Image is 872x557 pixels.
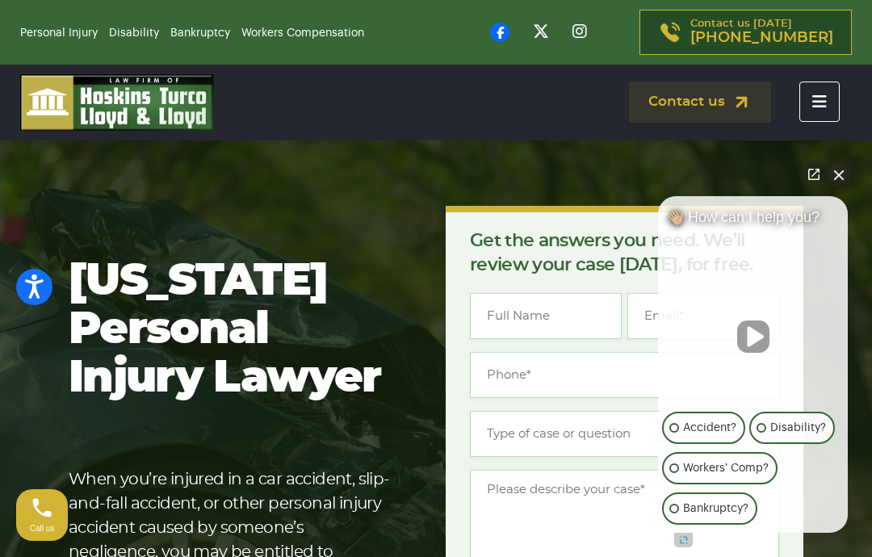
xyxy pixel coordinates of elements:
a: Open intaker chat [674,533,693,547]
button: Toggle navigation [799,82,840,122]
a: Bankruptcy [170,27,230,39]
a: Disability [109,27,159,39]
span: Call us [30,524,55,533]
img: logo [20,74,214,131]
a: Contact us [629,82,771,123]
a: Open direct chat [803,163,825,186]
p: Contact us [DATE] [690,19,833,46]
button: Unmute video [737,320,769,353]
p: Disability? [770,418,826,438]
input: Full Name [470,293,622,339]
button: Close Intaker Chat Widget [828,163,850,186]
div: 👋🏼 How can I help you? [658,208,848,234]
p: Accident? [683,418,736,438]
a: Personal Injury [20,27,98,39]
p: Get the answers you need. We’ll review your case [DATE], for free. [470,228,779,277]
p: Workers' Comp? [683,459,769,478]
a: Workers Compensation [241,27,364,39]
a: Contact us [DATE][PHONE_NUMBER] [639,10,852,55]
h1: [US_STATE] Personal Injury Lawyer [69,258,394,403]
span: [PHONE_NUMBER] [690,30,833,46]
input: Email* [627,293,779,339]
p: Bankruptcy? [683,499,748,518]
input: Phone* [470,352,779,398]
input: Type of case or question [470,411,779,457]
